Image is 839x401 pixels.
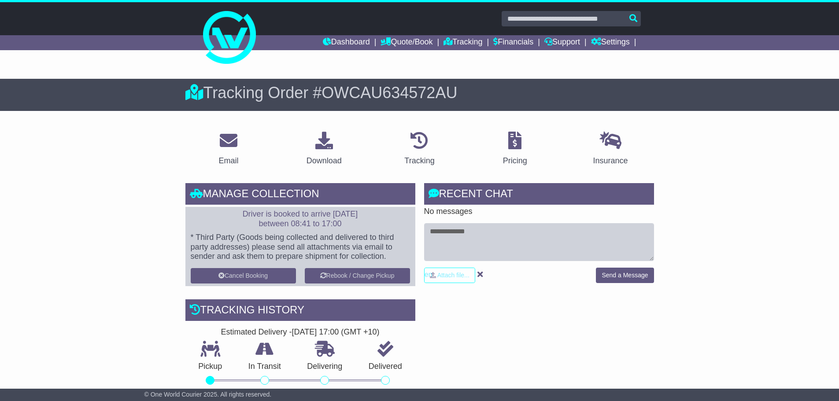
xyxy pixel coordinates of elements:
[593,155,628,167] div: Insurance
[185,183,415,207] div: Manage collection
[323,35,370,50] a: Dashboard
[185,362,236,372] p: Pickup
[322,84,457,102] span: OWCAU634572AU
[292,327,380,337] div: [DATE] 17:00 (GMT +10)
[305,268,410,283] button: Rebook / Change Pickup
[191,233,410,261] p: * Third Party (Goods being collected and delivered to third party addresses) please send all atta...
[424,183,654,207] div: RECENT CHAT
[544,35,580,50] a: Support
[301,129,347,170] a: Download
[591,35,630,50] a: Settings
[191,210,410,228] p: Driver is booked to arrive [DATE] between 08:41 to 17:00
[191,268,296,283] button: Cancel Booking
[588,129,634,170] a: Insurance
[424,207,654,217] p: No messages
[185,299,415,323] div: Tracking history
[493,35,533,50] a: Financials
[596,268,654,283] button: Send a Message
[185,83,654,102] div: Tracking Order #
[144,391,272,398] span: © One World Courier 2025. All rights reserved.
[355,362,415,372] p: Delivered
[503,155,527,167] div: Pricing
[404,155,434,167] div: Tracking
[497,129,533,170] a: Pricing
[444,35,482,50] a: Tracking
[381,35,432,50] a: Quote/Book
[218,155,238,167] div: Email
[307,155,342,167] div: Download
[185,327,415,337] div: Estimated Delivery -
[294,362,356,372] p: Delivering
[235,362,294,372] p: In Transit
[399,129,440,170] a: Tracking
[213,129,244,170] a: Email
